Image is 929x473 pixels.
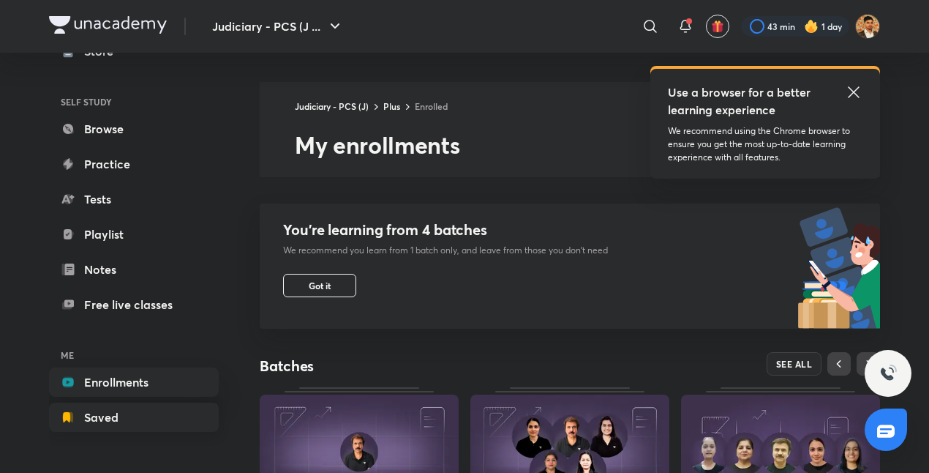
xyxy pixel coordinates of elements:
[49,403,219,432] a: Saved
[668,124,862,164] p: We recommend using the Chrome browser to ensure you get the most up-to-date learning experience w...
[49,255,219,284] a: Notes
[804,19,819,34] img: streak
[283,221,608,239] h4: You’re learning from 4 batches
[49,185,219,214] a: Tests
[797,204,880,329] img: batch
[49,220,219,249] a: Playlist
[383,100,400,112] a: Plus
[49,343,219,368] h6: ME
[855,14,880,39] img: Ashish Chhawari
[706,15,729,38] button: avatar
[283,245,608,256] p: We recommend you learn from 1 batch only, and leave from those you don’t need
[776,359,813,369] span: SEE ALL
[49,368,219,397] a: Enrollments
[879,365,897,382] img: ttu
[49,89,219,114] h6: SELF STUDY
[49,114,219,144] a: Browse
[49,290,219,319] a: Free live classes
[767,352,822,376] button: SEE ALL
[711,20,724,33] img: avatar
[668,83,813,119] h5: Use a browser for a better learning experience
[295,100,369,112] a: Judiciary - PCS (J)
[295,130,880,160] h2: My enrollments
[260,357,570,376] h4: Batches
[49,16,167,37] a: Company Logo
[309,280,331,291] span: Got it
[415,100,448,112] a: Enrolled
[49,16,167,34] img: Company Logo
[49,149,219,179] a: Practice
[203,12,353,41] button: Judiciary - PCS (J ...
[283,274,356,297] button: Got it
